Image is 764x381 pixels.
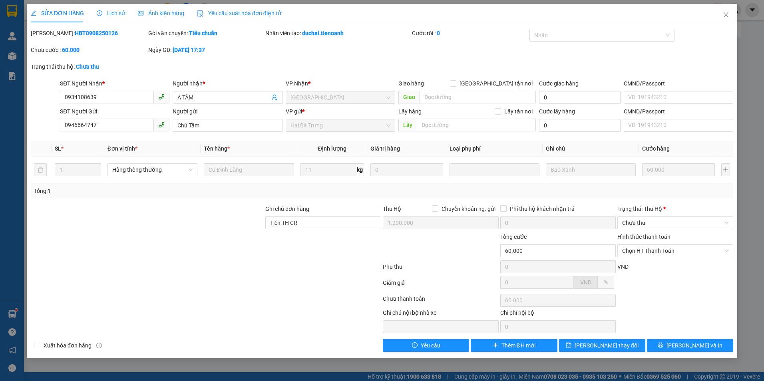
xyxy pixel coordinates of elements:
[158,93,165,100] span: phone
[539,108,575,115] label: Cước lấy hàng
[34,187,295,195] div: Tổng: 1
[383,308,499,320] div: Ghi chú nội bộ nhà xe
[271,94,278,101] span: user-add
[493,342,498,349] span: plus
[31,46,147,54] div: Chưa cước :
[617,264,629,270] span: VND
[501,107,536,116] span: Lấy tận nơi
[539,80,579,87] label: Cước giao hàng
[446,141,543,157] th: Loại phụ phí
[189,30,217,36] b: Tiêu chuẩn
[500,308,616,320] div: Chi phí nội bộ
[265,29,410,38] div: Nhân viên tạo:
[543,141,639,157] th: Ghi chú
[412,29,528,38] div: Cước rồi :
[370,163,443,176] input: 0
[286,107,395,116] div: VP gửi
[96,343,102,348] span: info-circle
[624,79,733,88] div: CMND/Passport
[398,108,422,115] span: Lấy hàng
[721,163,730,176] button: plus
[302,30,344,36] b: duchai.tienoanh
[622,245,728,257] span: Chọn HT Thanh Toán
[31,29,147,38] div: [PERSON_NAME]:
[617,234,670,240] label: Hình thức thanh toán
[265,206,309,212] label: Ghi chú đơn hàng
[624,107,733,116] div: CMND/Passport
[421,341,440,350] span: Yêu cầu
[75,30,118,36] b: HBT0908250126
[173,47,205,53] b: [DATE] 17:37
[539,119,621,132] input: Cước lấy hàng
[500,234,527,240] span: Tổng cước
[647,339,733,352] button: printer[PERSON_NAME] và In
[31,62,176,71] div: Trạng thái thu hộ:
[107,145,137,152] span: Đơn vị tính
[617,204,733,213] div: Trạng thái Thu Hộ
[382,294,499,308] div: Chưa thanh toán
[60,79,169,88] div: SĐT Người Nhận
[383,339,469,352] button: exclamation-circleYêu cầu
[398,119,417,131] span: Lấy
[417,119,536,131] input: Dọc đường
[438,204,499,213] span: Chuyển khoản ng. gửi
[158,121,165,128] span: phone
[575,341,639,350] span: [PERSON_NAME] thay đổi
[420,91,536,103] input: Dọc đường
[566,342,571,349] span: save
[112,164,193,176] span: Hàng thông thường
[31,10,84,16] span: SỬA ĐƠN HÀNG
[34,163,47,176] button: delete
[286,80,308,87] span: VP Nhận
[383,206,401,212] span: Thu Hộ
[501,341,535,350] span: Thêm ĐH mới
[642,163,714,176] input: 0
[290,119,390,131] span: Hai Bà Trưng
[97,10,102,16] span: clock-circle
[715,4,737,26] button: Close
[290,91,390,103] span: Thủ Đức
[580,279,591,286] span: VND
[398,91,420,103] span: Giao
[197,10,203,17] img: icon
[204,145,230,152] span: Tên hàng
[382,278,499,292] div: Giảm giá
[55,145,61,152] span: SL
[658,342,663,349] span: printer
[398,80,424,87] span: Giao hàng
[148,29,264,38] div: Gói vận chuyển:
[60,107,169,116] div: SĐT Người Gửi
[76,63,99,70] b: Chưa thu
[471,339,557,352] button: plusThêm ĐH mới
[456,79,536,88] span: [GEOGRAPHIC_DATA] tận nơi
[604,279,608,286] span: %
[356,163,364,176] span: kg
[382,262,499,276] div: Phụ thu
[642,145,670,152] span: Cước hàng
[667,341,722,350] span: [PERSON_NAME] và In
[546,163,636,176] input: Ghi Chú
[539,91,621,104] input: Cước giao hàng
[197,10,281,16] span: Yêu cầu xuất hóa đơn điện tử
[62,47,80,53] b: 60.000
[173,79,282,88] div: Người nhận
[173,107,282,116] div: Người gửi
[204,163,294,176] input: VD: Bàn, Ghế
[97,10,125,16] span: Lịch sử
[559,339,645,352] button: save[PERSON_NAME] thay đổi
[318,145,346,152] span: Định lượng
[370,145,400,152] span: Giá trị hàng
[412,342,418,349] span: exclamation-circle
[265,216,381,229] input: Ghi chú đơn hàng
[622,217,728,229] span: Chưa thu
[138,10,143,16] span: picture
[40,341,95,350] span: Xuất hóa đơn hàng
[723,12,729,18] span: close
[507,204,578,213] span: Phí thu hộ khách nhận trả
[148,46,264,54] div: Ngày GD:
[437,30,440,36] b: 0
[31,10,36,16] span: edit
[138,10,184,16] span: Ảnh kiện hàng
